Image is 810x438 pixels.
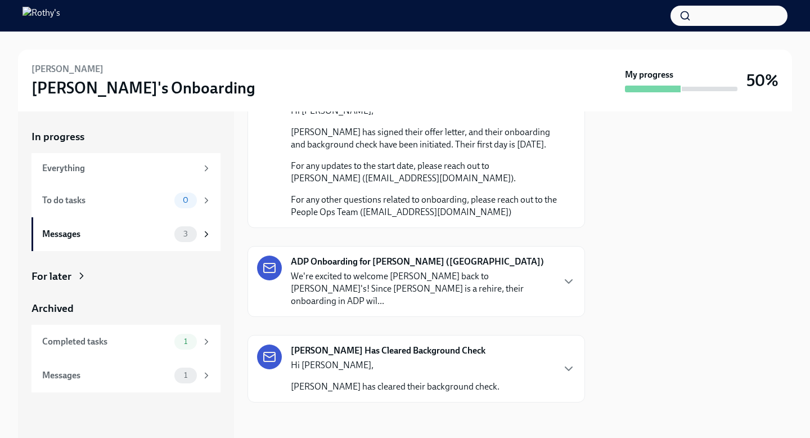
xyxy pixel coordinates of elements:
div: Completed tasks [42,336,170,348]
div: Messages [42,369,170,382]
a: In progress [31,129,220,144]
strong: [PERSON_NAME] Has Cleared Background Check [291,345,485,357]
p: For any updates to the start date, please reach out to [PERSON_NAME] ([EMAIL_ADDRESS][DOMAIN_NAME]). [291,160,557,185]
span: 1 [177,337,194,346]
a: To do tasks0 [31,184,220,217]
div: Messages [42,228,170,240]
img: Rothy's [22,7,60,25]
span: 3 [177,230,195,238]
h3: 50% [746,70,778,91]
div: Everything [42,162,197,175]
h3: [PERSON_NAME]'s Onboarding [31,78,255,98]
a: Completed tasks1 [31,325,220,359]
p: [PERSON_NAME] has cleared their background check. [291,381,499,393]
a: Messages1 [31,359,220,392]
p: [PERSON_NAME] has signed their offer letter, and their onboarding and background check have been ... [291,126,557,151]
p: Hi [PERSON_NAME], [291,359,499,372]
a: Messages3 [31,217,220,251]
div: To do tasks [42,194,170,207]
span: 1 [177,371,194,379]
span: 0 [176,196,195,204]
a: For later [31,269,220,284]
strong: My progress [625,69,673,81]
strong: ADP Onboarding for [PERSON_NAME] ([GEOGRAPHIC_DATA]) [291,256,544,268]
div: For later [31,269,71,284]
a: Archived [31,301,220,316]
p: We're excited to welcome [PERSON_NAME] back to [PERSON_NAME]'s! Since [PERSON_NAME] is a rehire, ... [291,270,553,307]
p: For any other questions related to onboarding, please reach out to the People Ops Team ([EMAIL_AD... [291,194,557,218]
a: Everything [31,153,220,184]
h6: [PERSON_NAME] [31,63,103,75]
